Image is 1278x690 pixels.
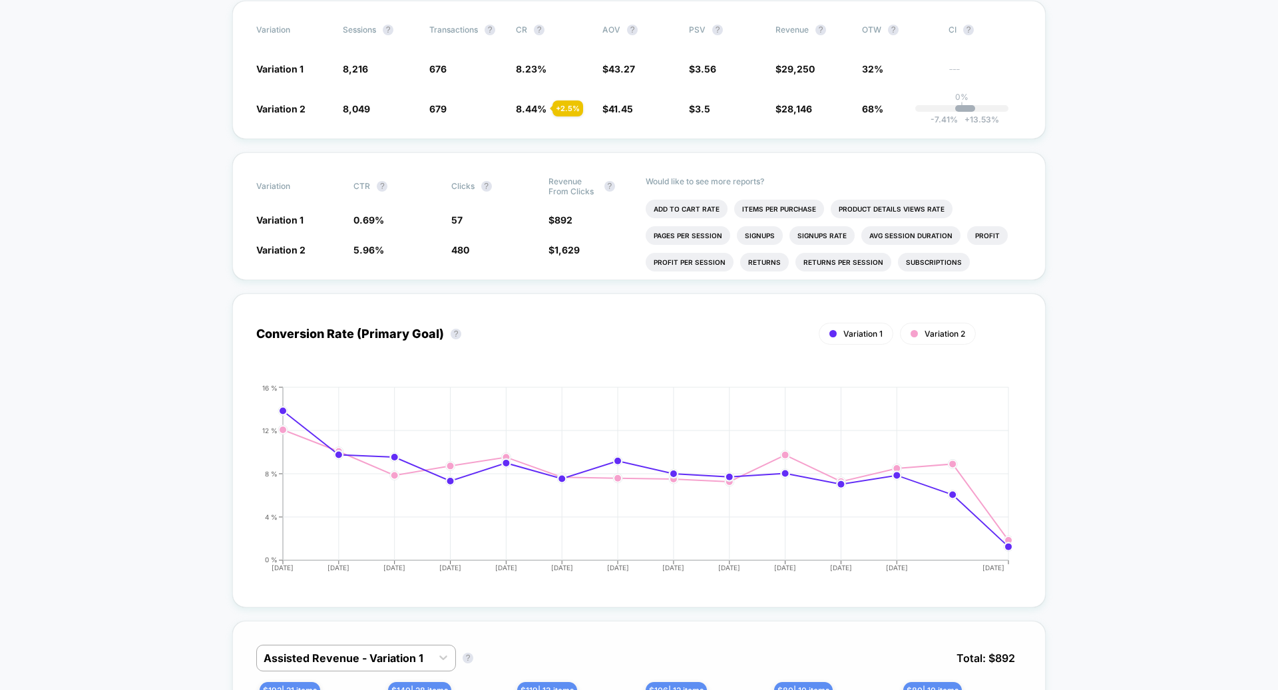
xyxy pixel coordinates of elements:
[383,564,405,572] tspan: [DATE]
[343,25,376,35] span: Sessions
[830,564,852,572] tspan: [DATE]
[949,25,1022,35] span: CI
[695,103,710,114] span: 3.5
[265,512,278,520] tspan: 4 %
[516,25,527,35] span: CR
[604,181,615,192] button: ?
[451,181,475,191] span: Clicks
[377,181,387,192] button: ?
[608,103,633,114] span: 41.45
[861,226,960,245] li: Avg Session Duration
[439,564,461,572] tspan: [DATE]
[646,176,1022,186] p: Would like to see more reports?
[781,103,812,114] span: 28,146
[963,25,974,35] button: ?
[265,556,278,564] tspan: 0 %
[327,564,349,572] tspan: [DATE]
[272,564,294,572] tspan: [DATE]
[949,65,1022,75] span: ---
[602,25,620,35] span: AOV
[831,200,953,218] li: Product Details Views Rate
[608,63,635,75] span: 43.27
[886,564,908,572] tspan: [DATE]
[775,25,809,35] span: Revenue
[646,226,730,245] li: Pages Per Session
[256,176,329,196] span: Variation
[958,114,999,124] span: 13.53 %
[256,63,304,75] span: Variation 1
[451,214,463,226] span: 57
[262,426,278,434] tspan: 12 %
[343,103,370,114] span: 8,049
[734,200,824,218] li: Items Per Purchase
[982,564,1004,572] tspan: [DATE]
[775,103,812,114] span: $
[256,214,304,226] span: Variation 1
[795,253,891,271] li: Returns Per Session
[353,214,384,226] span: 0.69 %
[256,244,306,256] span: Variation 2
[789,226,855,245] li: Signups Rate
[662,564,684,572] tspan: [DATE]
[429,25,478,35] span: Transactions
[775,63,815,75] span: $
[495,564,517,572] tspan: [DATE]
[781,63,815,75] span: 29,250
[843,329,883,339] span: Variation 1
[262,383,278,391] tspan: 16 %
[554,244,580,256] span: 1,629
[737,226,783,245] li: Signups
[950,645,1022,671] span: Total: $ 892
[627,25,638,35] button: ?
[256,25,329,35] span: Variation
[960,102,963,112] p: |
[343,63,368,75] span: 8,216
[548,244,580,256] span: $
[740,253,789,271] li: Returns
[265,469,278,477] tspan: 8 %
[967,226,1008,245] li: Profit
[862,63,883,75] span: 32%
[602,63,635,75] span: $
[815,25,826,35] button: ?
[551,564,573,572] tspan: [DATE]
[353,181,370,191] span: CTR
[256,103,306,114] span: Variation 2
[862,103,883,114] span: 68%
[534,25,544,35] button: ?
[888,25,899,35] button: ?
[931,114,958,124] span: -7.41 %
[646,200,728,218] li: Add To Cart Rate
[481,181,492,192] button: ?
[429,63,447,75] span: 676
[646,253,734,271] li: Profit Per Session
[925,329,965,339] span: Variation 2
[463,653,473,663] button: ?
[485,25,495,35] button: ?
[695,63,716,75] span: 3.56
[516,103,546,114] span: 8.44 %
[964,114,970,124] span: +
[689,25,706,35] span: PSV
[862,25,935,35] span: OTW
[689,103,710,114] span: $
[548,176,598,196] span: Revenue From Clicks
[955,92,968,102] p: 0%
[898,253,970,271] li: Subscriptions
[689,63,716,75] span: $
[451,329,461,339] button: ?
[451,244,469,256] span: 480
[712,25,723,35] button: ?
[516,63,546,75] span: 8.23 %
[607,564,629,572] tspan: [DATE]
[718,564,740,572] tspan: [DATE]
[353,244,384,256] span: 5.96 %
[554,214,572,226] span: 892
[548,214,572,226] span: $
[429,103,447,114] span: 679
[552,100,583,116] div: + 2.5 %
[243,384,1008,584] div: CONVERSION_RATE
[774,564,796,572] tspan: [DATE]
[602,103,633,114] span: $
[383,25,393,35] button: ?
